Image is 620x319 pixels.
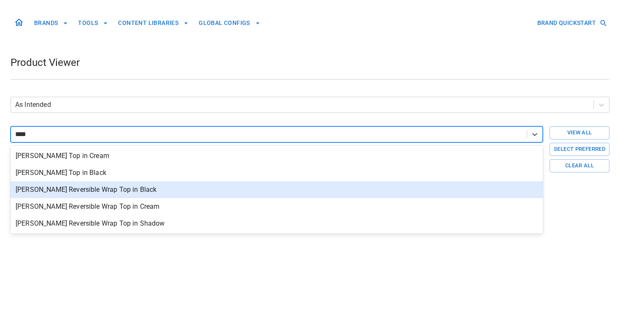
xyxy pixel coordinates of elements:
div: [PERSON_NAME] Reversible Wrap Top in Shadow [11,215,543,232]
h1: Product Viewer [11,56,80,69]
button: CONTENT LIBRARIES [115,15,192,31]
div: [PERSON_NAME] Reversible Wrap Top in Cream [11,198,543,215]
button: BRANDS [31,15,71,31]
button: Select Preferred [550,143,609,156]
button: BRAND QUICKSTART [534,15,609,31]
div: [PERSON_NAME] Top in Black [11,164,543,181]
button: Clear All [550,159,609,172]
button: TOOLS [75,15,111,31]
button: GLOBAL CONFIGS [195,15,264,31]
button: View All [550,126,609,139]
div: [PERSON_NAME] Reversible Wrap Top in Black [11,181,543,198]
div: [PERSON_NAME] Top in Cream [11,147,543,164]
